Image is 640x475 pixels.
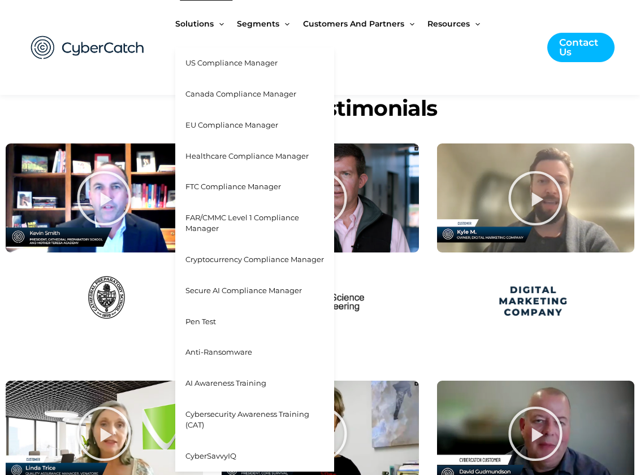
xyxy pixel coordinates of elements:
[6,92,617,124] h1: Customer Testimonials
[175,275,334,306] a: Secure AI Compliance Manager
[175,47,334,79] a: US Compliance Manager
[185,378,266,387] span: AI Awareness Training
[175,368,334,399] a: AI Awareness Training
[175,141,334,172] a: Healthcare Compliance Manager
[185,255,324,264] span: Cryptocurrency Compliance Manager
[185,89,296,98] span: Canada Compliance Manager
[175,244,334,275] a: Cryptocurrency Compliance Manager
[185,120,278,129] span: EU Compliance Manager
[175,171,334,202] a: FTC Compliance Manager
[185,58,278,67] span: US Compliance Manager
[185,151,309,160] span: Healthcare Compliance Manager
[175,110,334,141] a: EU Compliance Manager
[185,347,252,356] span: Anti-Ransomware
[20,24,155,71] img: CyberCatch
[175,306,334,337] a: Pen Test
[185,317,216,326] span: Pen Test
[175,399,334,441] a: Cybersecurity Awareness Training (CAT)
[185,451,236,460] span: CyberSavvyIQ
[175,441,334,472] a: CyberSavvyIQ
[185,213,299,233] span: FAR/CMMC Level 1 Compliance Manager
[185,409,309,429] span: Cybersecurity Awareness Training (CAT)
[175,79,334,110] a: Canada Compliance Manager
[175,337,334,368] a: Anti-Ransomware
[185,182,281,191] span: FTC Compliance Manager
[547,33,615,62] a: Contact Us
[185,286,302,295] span: Secure AI Compliance Manager
[175,202,334,244] a: FAR/CMMC Level 1 Compliance Manager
